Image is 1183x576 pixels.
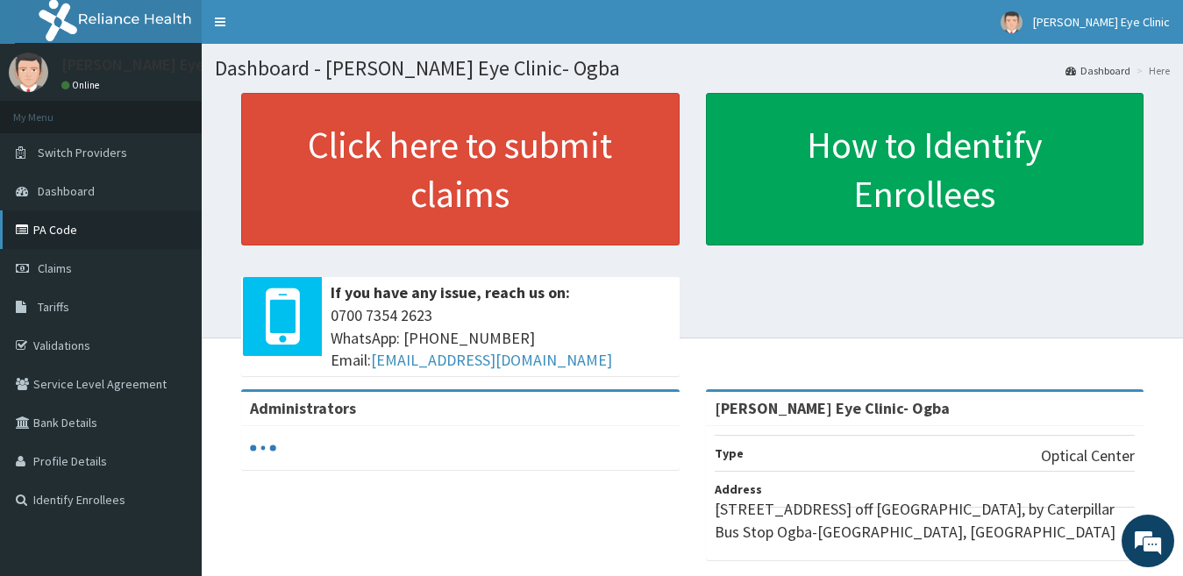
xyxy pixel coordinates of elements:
[331,282,570,302] b: If you have any issue, reach us on:
[61,79,103,91] a: Online
[706,93,1144,245] a: How to Identify Enrollees
[1065,63,1130,78] a: Dashboard
[250,435,276,461] svg: audio-loading
[9,53,48,92] img: User Image
[715,481,762,497] b: Address
[250,398,356,418] b: Administrators
[38,260,72,276] span: Claims
[38,145,127,160] span: Switch Providers
[715,445,744,461] b: Type
[38,183,95,199] span: Dashboard
[1033,14,1170,30] span: [PERSON_NAME] Eye Clinic
[1001,11,1023,33] img: User Image
[371,350,612,370] a: [EMAIL_ADDRESS][DOMAIN_NAME]
[1132,63,1170,78] li: Here
[715,398,950,418] strong: [PERSON_NAME] Eye Clinic- Ogba
[715,498,1136,543] p: [STREET_ADDRESS] off [GEOGRAPHIC_DATA], by Caterpillar Bus Stop Ogba-[GEOGRAPHIC_DATA], [GEOGRAPH...
[1041,444,1135,467] p: Optical Center
[38,299,69,315] span: Tariffs
[331,304,671,372] span: 0700 7354 2623 WhatsApp: [PHONE_NUMBER] Email:
[61,57,245,73] p: [PERSON_NAME] Eye Clinic
[241,93,680,245] a: Click here to submit claims
[215,57,1170,80] h1: Dashboard - [PERSON_NAME] Eye Clinic- Ogba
